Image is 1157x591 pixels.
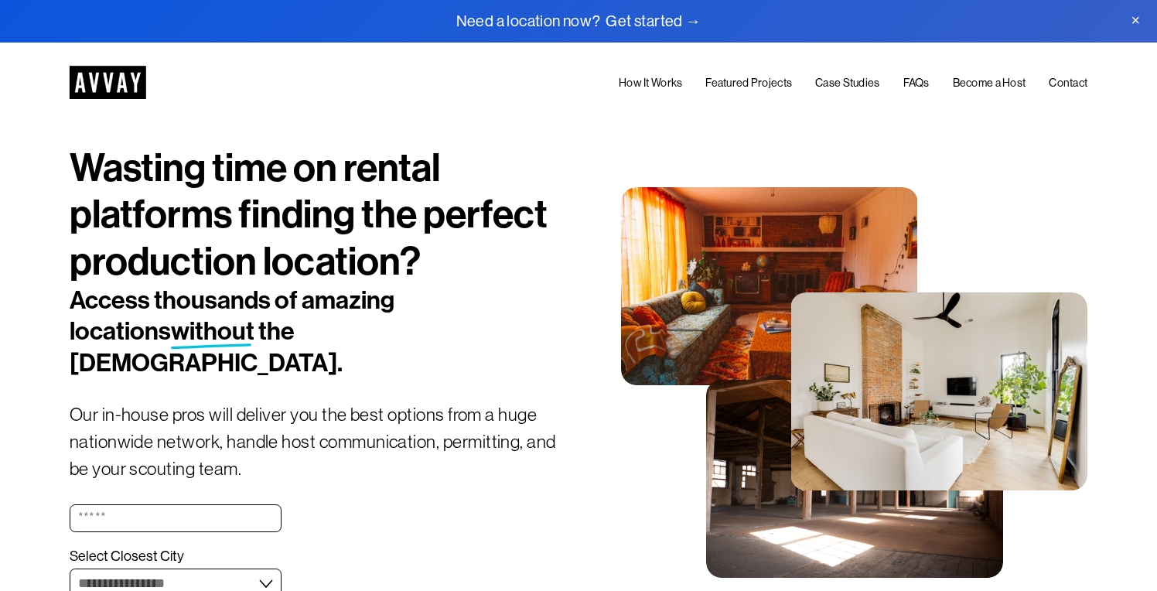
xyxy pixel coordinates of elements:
[619,74,682,93] a: How It Works
[70,316,343,378] span: without the [DEMOGRAPHIC_DATA].
[705,74,792,93] a: Featured Projects
[70,401,578,483] p: Our in-house pros will deliver you the best options from a huge nationwide network, handle host c...
[903,74,930,93] a: FAQs
[70,285,494,380] h2: Access thousands of amazing locations
[1049,74,1087,93] a: Contact
[815,74,879,93] a: Case Studies
[70,145,578,285] h1: Wasting time on rental platforms finding the perfect production location?
[70,66,146,99] img: AVVAY - The First Nationwide Location Scouting Co.
[953,74,1026,93] a: Become a Host
[70,548,184,565] span: Select Closest City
